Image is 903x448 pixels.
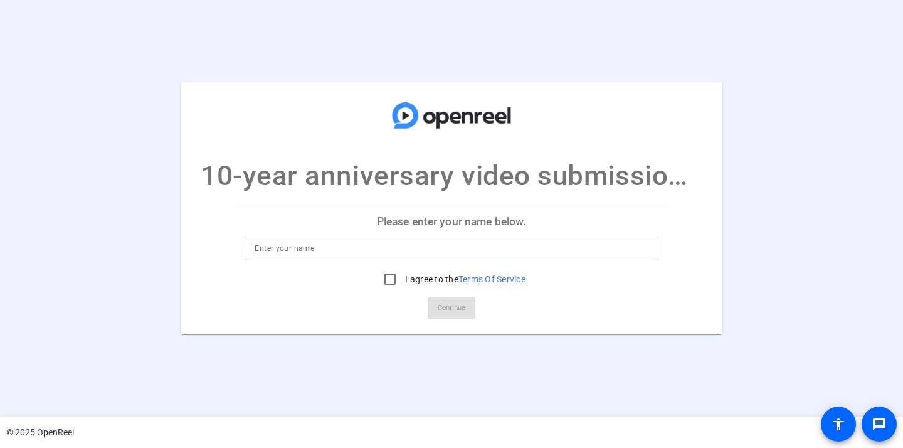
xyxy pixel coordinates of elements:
[235,206,668,237] p: Please enter your name below.
[831,417,846,432] mat-icon: accessibility
[255,241,648,256] input: Enter your name
[872,417,887,432] mat-icon: message
[403,273,525,285] label: I agree to the
[458,274,525,284] a: Terms Of Service
[6,426,74,439] div: © 2025 OpenReel
[389,95,514,136] img: company-logo
[201,155,702,196] p: 10-year anniversary video submission (2024)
